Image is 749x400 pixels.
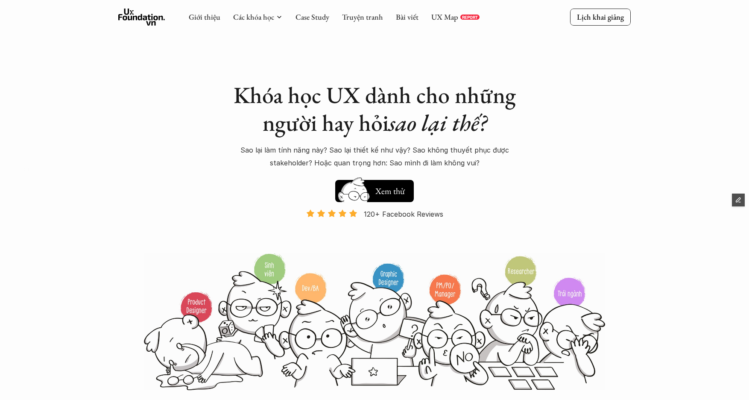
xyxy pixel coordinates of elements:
button: Edit Framer Content [732,194,745,206]
a: Lịch khai giảng [570,9,631,25]
a: 120+ Facebook Reviews [298,209,451,252]
h1: Khóa học UX dành cho những người hay hỏi [225,81,524,137]
p: 120+ Facebook Reviews [364,208,443,221]
a: Case Study [296,12,329,22]
a: Giới thiệu [189,12,220,22]
a: REPORT [460,15,480,20]
a: Bài viết [396,12,418,22]
p: Sao lại làm tính năng này? Sao lại thiết kế như vậy? Sao không thuyết phục được stakeholder? Hoặc... [225,144,524,170]
a: Các khóa học [233,12,274,22]
em: sao lại thế? [389,108,487,138]
a: 01 [9,164,49,174]
p: Lịch khai giảng [577,12,624,22]
a: Truyện tranh [342,12,383,22]
h5: Xem thử [375,185,407,197]
p: REPORT [462,15,478,20]
a: Xem thử [335,176,414,202]
a: UX Map [431,12,458,22]
strong: 01 [23,166,29,172]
